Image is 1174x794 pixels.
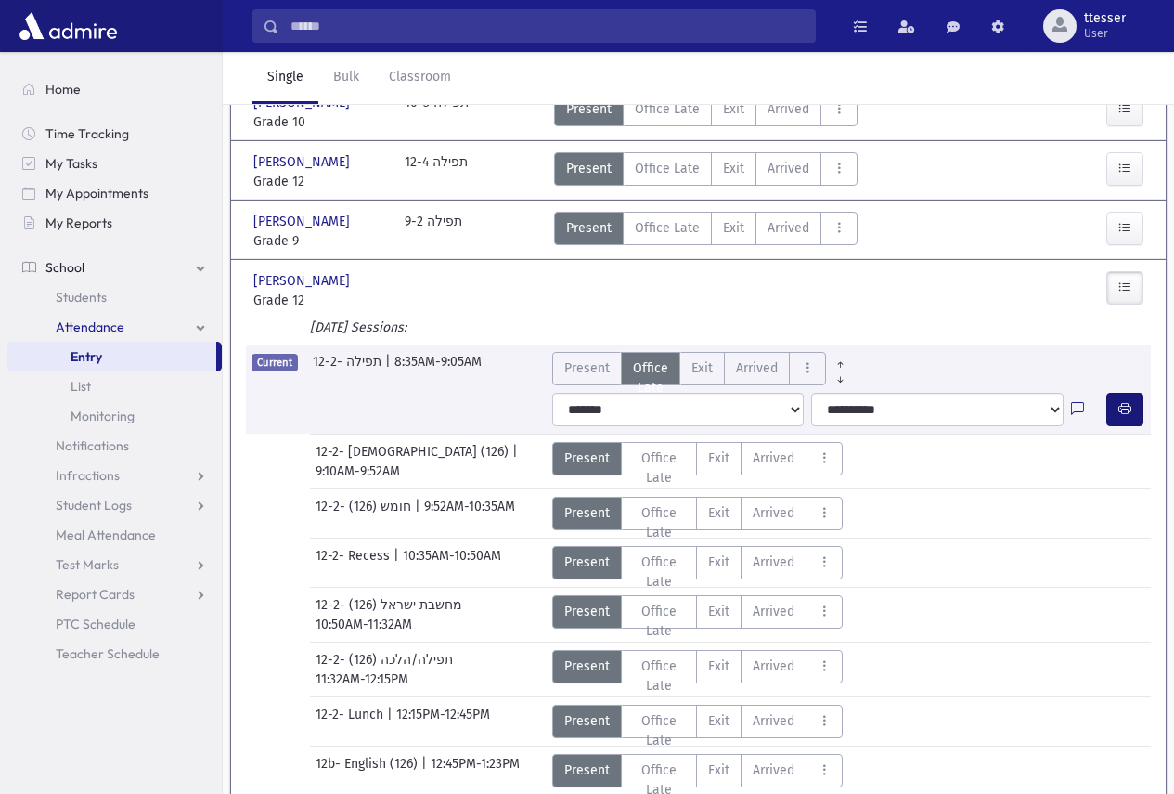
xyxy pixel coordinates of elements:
div: AttTypes [552,650,844,683]
span: ttesser [1084,11,1126,26]
a: PTC Schedule [7,609,222,639]
span: 12-2- תפילה [313,352,385,385]
span: 12-2- Recess [316,546,393,579]
span: [PERSON_NAME] [253,271,354,291]
span: Present [564,657,610,676]
span: [PERSON_NAME] [253,212,354,231]
span: Office Late [633,553,686,592]
span: Report Cards [56,586,135,603]
span: Grade 12 [253,291,386,310]
span: Office Late [633,657,686,696]
span: Present [564,503,610,523]
span: Present [566,218,612,238]
span: Arrived [753,657,794,676]
span: Present [564,358,610,378]
span: 9:52AM-10:35AM [424,497,515,530]
a: Notifications [7,431,222,461]
span: List [71,378,91,395]
div: AttTypes [552,546,844,579]
a: My Tasks [7,149,222,178]
span: Exit [708,711,729,731]
span: Office Late [633,449,686,488]
span: 10:50AM-11:32AM [316,615,412,634]
span: | [393,546,403,579]
a: Students [7,282,222,312]
span: Exit [723,99,744,119]
span: Exit [708,449,729,468]
span: | [387,705,396,738]
a: All Prior [826,352,855,367]
a: Meal Attendance [7,520,222,550]
a: Monitoring [7,401,222,431]
span: 9:10AM-9:52AM [316,462,400,481]
span: Office Late [633,503,686,542]
span: School [45,259,84,276]
span: Arrived [753,602,794,621]
span: My Tasks [45,155,97,172]
span: Arrived [768,99,809,119]
span: 10:35AM-10:50AM [403,546,501,579]
a: All Later [826,367,855,382]
i: [DATE] Sessions: [310,319,406,335]
a: Attendance [7,312,222,342]
span: 12-2- חומש (126) [316,497,415,530]
span: Present [566,99,612,119]
span: Arrived [753,553,794,572]
span: Present [564,711,610,731]
span: Infractions [56,467,120,484]
span: Attendance [56,319,124,335]
span: Exit [708,503,729,523]
span: Arrived [753,449,794,468]
span: Home [45,81,81,98]
span: | [421,754,431,787]
span: Present [566,159,612,178]
div: AttTypes [552,705,844,738]
span: Grade 10 [253,112,386,132]
span: User [1084,26,1126,41]
a: Bulk [318,52,374,104]
span: Office Late [635,218,700,238]
span: Student Logs [56,497,132,514]
span: Office Late [633,358,668,397]
a: Teacher Schedule [7,639,222,669]
a: Classroom [374,52,466,104]
div: AttTypes [552,595,844,629]
span: 12:45PM-1:23PM [431,754,520,787]
a: Entry [7,342,216,371]
span: 12:15PM-12:45PM [396,705,490,738]
span: Arrived [768,218,809,238]
span: Teacher Schedule [56,645,160,662]
a: Report Cards [7,579,222,609]
a: List [7,371,222,401]
a: My Appointments [7,178,222,208]
span: Time Tracking [45,125,129,142]
span: My Appointments [45,185,148,202]
span: Grade 9 [253,231,386,251]
a: Test Marks [7,550,222,579]
span: Entry [71,348,102,365]
span: Office Late [635,159,700,178]
span: 12-2- Lunch [316,705,387,738]
span: Office Late [633,711,686,750]
span: Arrived [753,503,794,523]
span: | [385,352,394,385]
span: Exit [723,159,744,178]
span: 12b- English (126) [316,754,421,787]
span: Present [564,553,610,572]
span: Test Marks [56,556,119,573]
div: AttTypes [552,497,844,530]
span: 12-2- [DEMOGRAPHIC_DATA] (126) [316,442,512,462]
span: Office Late [633,602,686,641]
span: Exit [708,657,729,676]
span: Arrived [753,711,794,731]
div: AttTypes [554,152,858,191]
div: AttTypes [552,442,844,475]
div: 9-2 תפילה [405,212,462,251]
div: 12-4 תפילה [405,152,468,191]
div: AttTypes [552,754,844,787]
a: Infractions [7,461,222,490]
span: Arrived [768,159,809,178]
a: Student Logs [7,490,222,520]
span: 12-2- מחשבת ישראל (126) [316,595,466,615]
span: Exit [691,358,713,378]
